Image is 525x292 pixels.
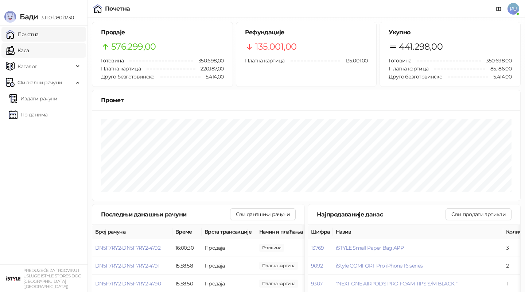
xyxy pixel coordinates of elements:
h5: Укупно [389,28,512,37]
a: Каса [6,43,29,58]
span: 3.11.0-b80b730 [38,14,74,21]
th: Време [172,225,202,239]
span: 220.187,00 [195,65,224,73]
span: 11.800,00 [259,280,298,288]
td: Продаја [202,257,256,275]
div: Последњи данашњи рачуни [101,210,230,219]
a: Почетна [6,27,39,42]
span: 8.900,00 [259,244,284,252]
button: 9307 [311,280,322,287]
a: Издати рачуни [9,91,58,106]
img: 64x64-companyLogo-77b92cf4-9946-4f36-9751-bf7bb5fd2c7d.png [6,271,20,286]
span: Друго безготовинско [101,73,155,80]
div: Промет [101,96,512,105]
span: 5.414,00 [201,73,224,81]
span: 350.698,00 [481,57,512,65]
button: DN5F7RY2-DN5F7RY2-4792 [95,245,160,251]
span: 350.698,00 [193,57,224,65]
span: 85.186,00 [485,65,512,73]
th: Број рачуна [92,225,172,239]
button: 9092 [311,262,323,269]
h5: Продаје [101,28,224,37]
span: 5.414,00 [488,73,512,81]
div: Почетна [105,6,130,12]
button: Сви продати артикли [446,208,512,220]
img: Logo [4,11,16,23]
td: 16:00:30 [172,239,202,257]
div: Најпродаваније данас [317,210,446,219]
span: 576.299,00 [111,40,156,54]
span: 135.001,00 [255,40,297,54]
span: Фискални рачуни [17,75,62,90]
button: "NEXT ONE AIRPODS PRO FOAM TIPS S/M BLACK " [336,280,457,287]
span: Готовина [101,57,124,64]
span: Друго безготовинско [389,73,442,80]
th: Врста трансакције [202,225,256,239]
th: Начини плаћања [256,225,329,239]
span: Платна картица [389,65,428,72]
button: 13769 [311,245,324,251]
a: По данима [9,107,47,122]
button: DN5F7RY2-DN5F7RY2-4790 [95,280,161,287]
button: Сви данашњи рачуни [230,208,296,220]
td: Продаја [202,239,256,257]
button: iStyle COMFORT Pro iPhone 16 series [336,262,423,269]
td: 15:58:58 [172,257,202,275]
th: Шифра [308,225,333,239]
span: 135.001,00 [340,57,368,65]
small: PREDUZEĆE ZA TRGOVINU I USLUGE ISTYLE STORES DOO [GEOGRAPHIC_DATA] ([GEOGRAPHIC_DATA]) [23,268,82,289]
span: Готовина [389,57,411,64]
span: 441.298,00 [399,40,443,54]
span: 3.500,00 [259,262,298,270]
th: Назив [333,225,503,239]
h5: Рефундације [245,28,368,37]
span: Платна картица [245,57,285,64]
span: PU [507,3,519,15]
button: iSTYLE Small Paper Bag APP [336,245,404,251]
span: Бади [20,12,38,21]
button: DN5F7RY2-DN5F7RY2-4791 [95,262,159,269]
a: Документација [493,3,505,15]
span: Каталог [17,59,37,74]
span: Платна картица [101,65,141,72]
